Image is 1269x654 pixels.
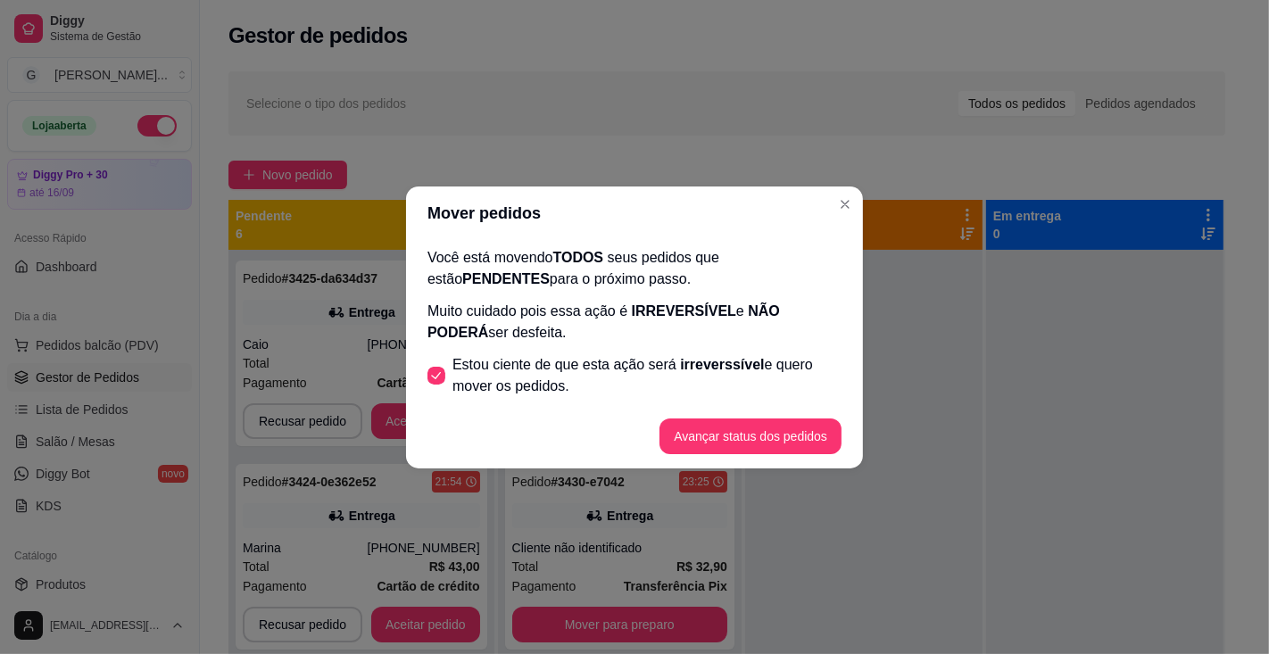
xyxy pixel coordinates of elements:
p: Você está movendo seus pedidos que estão para o próximo passo. [427,247,842,290]
span: NÃO PODERÁ [427,303,780,340]
p: Muito cuidado pois essa ação é e ser desfeita. [427,301,842,344]
button: Avançar status dos pedidos [659,418,842,454]
span: PENDENTES [462,271,550,286]
span: TODOS [553,250,604,265]
span: Estou ciente de que esta ação será e quero mover os pedidos. [452,354,842,397]
span: irreverssível [680,357,764,372]
button: Close [831,190,859,219]
span: IRREVERSÍVEL [632,303,736,319]
header: Mover pedidos [406,186,863,240]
